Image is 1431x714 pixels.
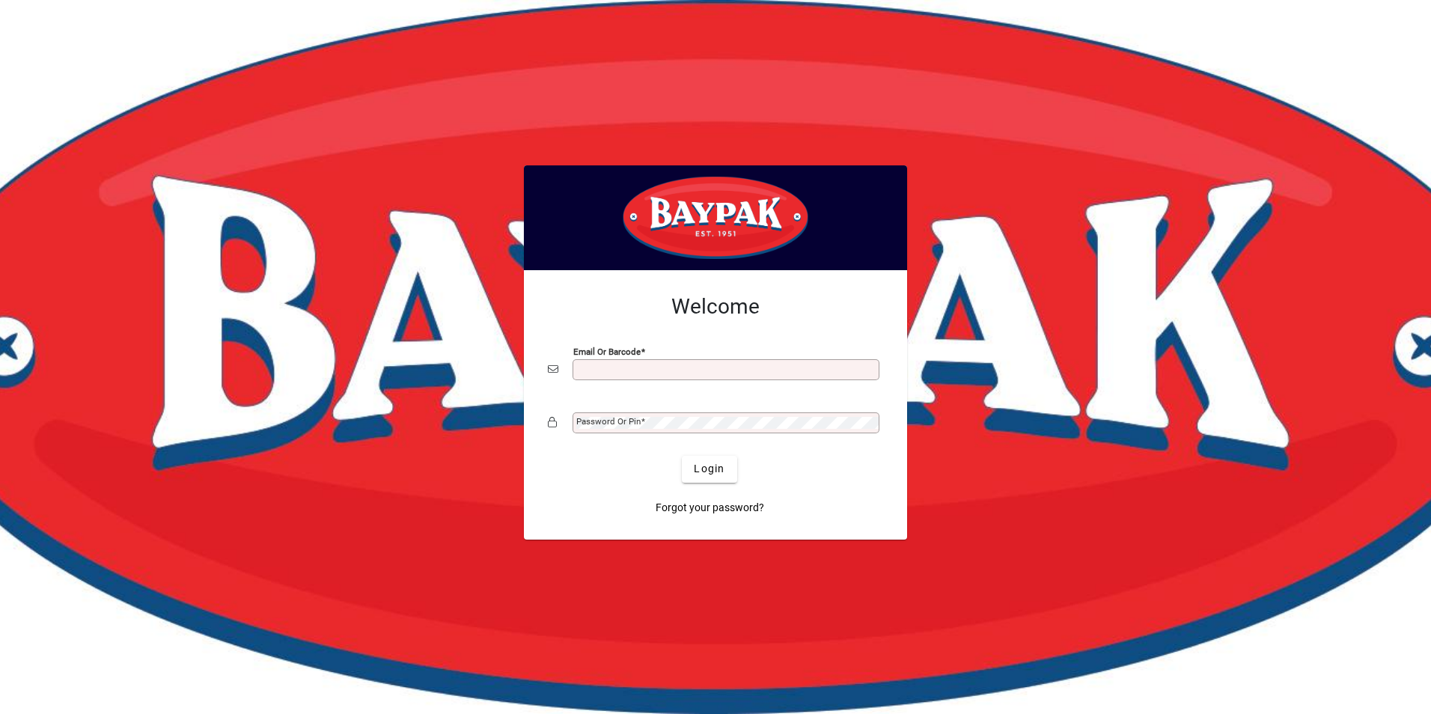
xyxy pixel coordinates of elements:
span: Login [694,461,724,477]
mat-label: Email or Barcode [573,346,641,356]
h2: Welcome [548,294,883,320]
mat-label: Password or Pin [576,416,641,427]
button: Login [682,456,736,483]
a: Forgot your password? [650,495,770,522]
span: Forgot your password? [656,500,764,516]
